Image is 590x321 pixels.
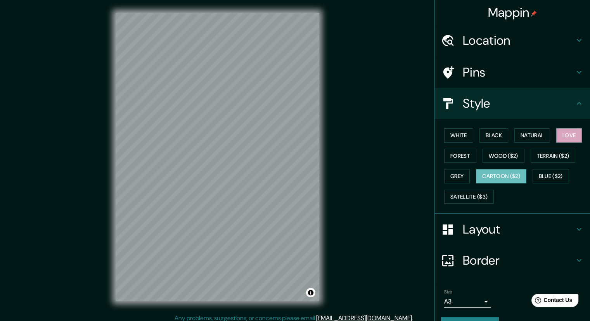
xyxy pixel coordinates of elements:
[483,149,524,163] button: Wood ($2)
[463,253,574,268] h4: Border
[521,291,581,312] iframe: Help widget launcher
[444,190,494,204] button: Satellite ($3)
[479,128,509,143] button: Black
[514,128,550,143] button: Natural
[463,96,574,111] h4: Style
[444,169,470,183] button: Grey
[463,33,574,48] h4: Location
[444,128,473,143] button: White
[488,5,537,20] h4: Mappin
[556,128,582,143] button: Love
[435,214,590,245] div: Layout
[444,295,491,308] div: A3
[306,288,315,297] button: Toggle attribution
[444,289,452,295] label: Size
[435,57,590,88] div: Pins
[444,149,476,163] button: Forest
[463,65,574,80] h4: Pins
[435,245,590,276] div: Border
[476,169,526,183] button: Cartoon ($2)
[533,169,569,183] button: Blue ($2)
[116,13,319,301] canvas: Map
[435,88,590,119] div: Style
[435,25,590,56] div: Location
[531,10,537,17] img: pin-icon.png
[463,222,574,237] h4: Layout
[531,149,576,163] button: Terrain ($2)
